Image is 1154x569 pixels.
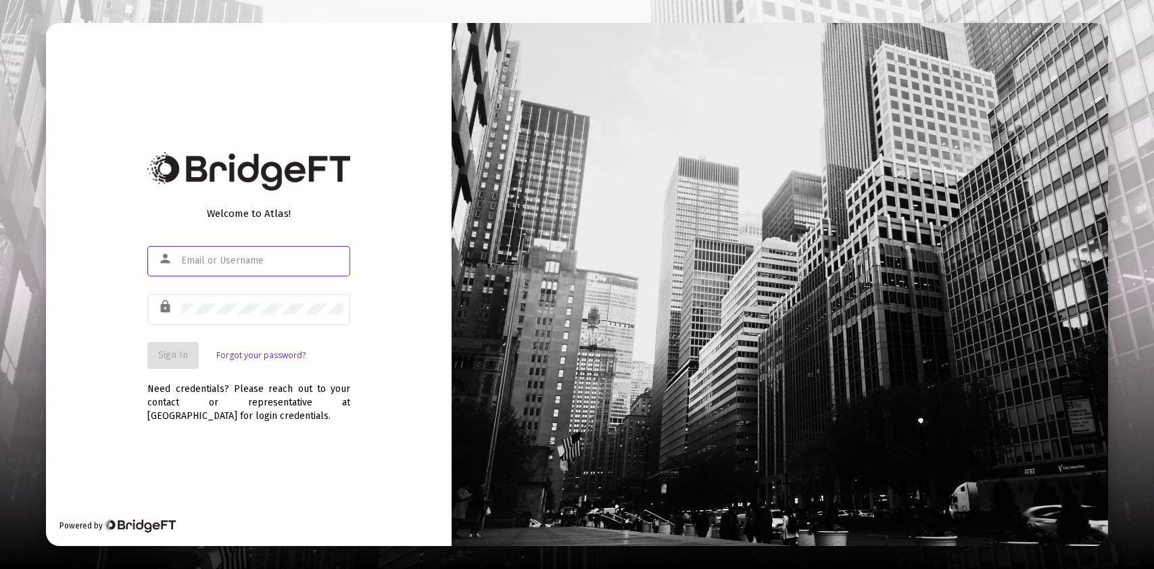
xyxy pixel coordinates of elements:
mat-icon: lock [158,299,174,315]
img: Bridge Financial Technology Logo [104,519,175,533]
a: Forgot your password? [216,349,306,362]
img: Bridge Financial Technology Logo [147,152,350,191]
button: Sign In [147,342,199,369]
div: Welcome to Atlas! [147,207,350,220]
div: Need credentials? Please reach out to your contact or representative at [GEOGRAPHIC_DATA] for log... [147,369,350,423]
input: Email or Username [181,255,343,266]
span: Sign In [158,349,188,361]
mat-icon: person [158,251,174,267]
div: Powered by [59,519,175,533]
